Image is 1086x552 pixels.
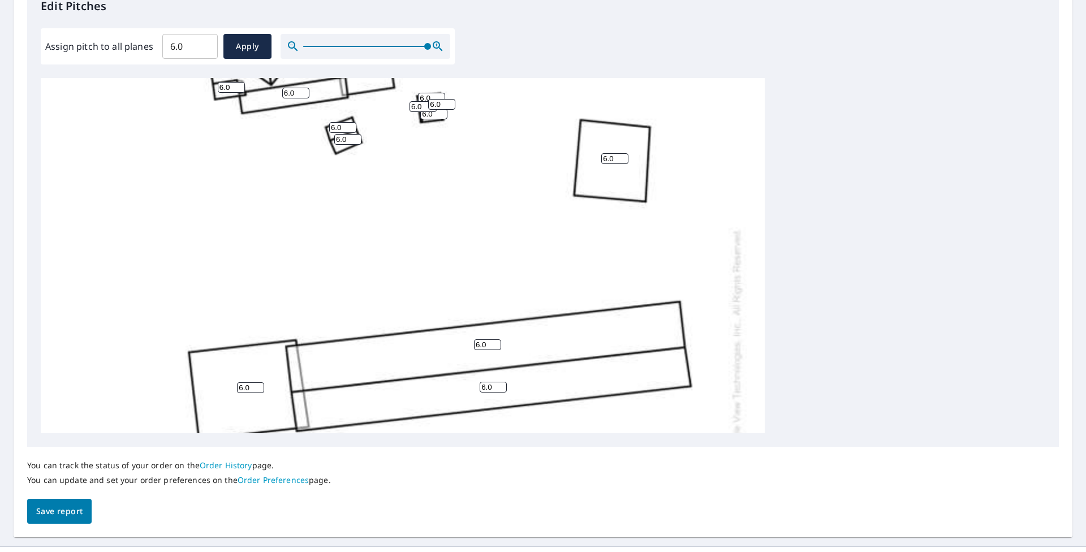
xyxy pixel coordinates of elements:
a: Order Preferences [238,475,309,485]
span: Apply [232,40,262,54]
label: Assign pitch to all planes [45,40,153,53]
p: You can update and set your order preferences on the page. [27,475,331,485]
button: Apply [223,34,271,59]
p: You can track the status of your order on the page. [27,460,331,471]
input: 00.0 [162,31,218,62]
a: Order History [200,460,252,471]
span: Save report [36,504,83,519]
button: Save report [27,499,92,524]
